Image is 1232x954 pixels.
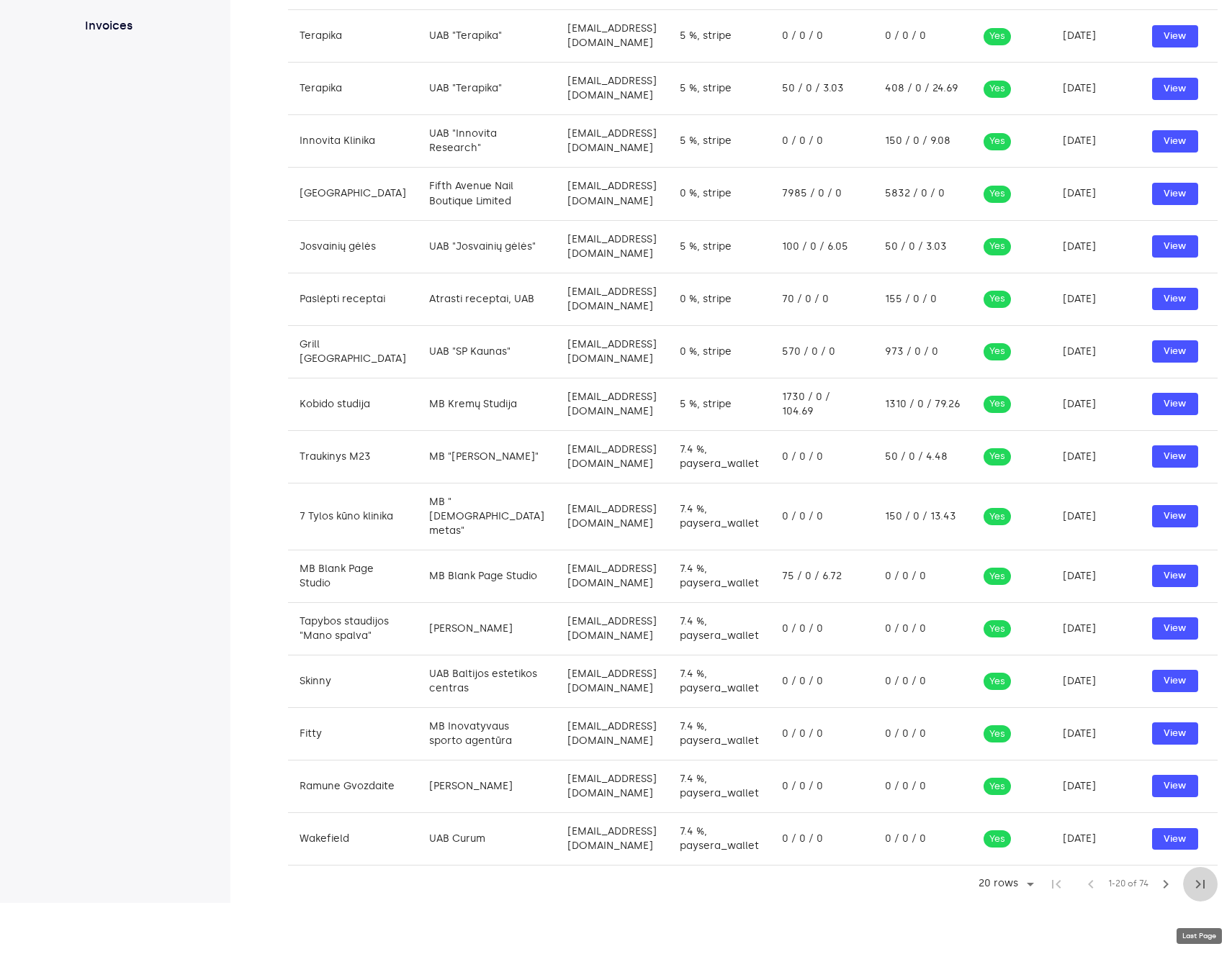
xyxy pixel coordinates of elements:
td: [EMAIL_ADDRESS][DOMAIN_NAME] [556,760,668,812]
button: View [1152,828,1198,850]
td: [DATE] [1051,325,1140,378]
td: 7.4 %, paysera_wallet [668,760,770,812]
td: [DATE] [1051,430,1140,483]
td: [PERSON_NAME] [418,760,556,812]
button: View [1152,445,1198,468]
td: MB Kremų Studija [418,378,556,430]
span: Yes [984,292,1011,306]
td: 408 / 0 / 24.69 [873,63,972,115]
td: [DATE] [1051,483,1140,550]
span: Yes [984,510,1011,524]
td: 0 / 0 / 0 [873,602,972,655]
td: 0 %, stripe [668,325,770,378]
span: First Page [1039,867,1074,901]
td: UAB Baltijos estetikos centras [418,655,556,707]
td: [EMAIL_ADDRESS][DOMAIN_NAME] [556,483,668,550]
td: 0 / 0 / 0 [770,812,873,865]
td: MB Inovatyvaus sporto agentūra [418,707,556,760]
td: Innovita Klinika [288,115,418,168]
td: [EMAIL_ADDRESS][DOMAIN_NAME] [556,812,668,865]
td: 7.4 %, paysera_wallet [668,550,770,602]
td: 50 / 0 / 3.03 [873,220,972,273]
span: View [1159,831,1191,848]
td: 5 %, stripe [668,63,770,115]
button: View [1152,722,1198,745]
td: 7.4 %, paysera_wallet [668,602,770,655]
button: View [1152,130,1198,153]
td: UAB "Terapika" [418,10,556,63]
button: View [1152,505,1198,527]
button: View [1152,78,1198,100]
td: [EMAIL_ADDRESS][DOMAIN_NAME] [556,168,668,220]
span: Yes [984,570,1011,583]
td: Fifth Avenue Nail Boutique Limited [418,168,556,220]
td: 0 / 0 / 0 [873,550,972,602]
td: 5 %, stripe [668,220,770,273]
td: 7 Tylos kūno klinika [288,483,418,550]
td: [DATE] [1051,115,1140,168]
td: 150 / 0 / 9.08 [873,115,972,168]
td: 7985 / 0 / 0 [770,168,873,220]
td: UAB "Terapika" [418,63,556,115]
td: Fitty [288,707,418,760]
td: [EMAIL_ADDRESS][DOMAIN_NAME] [556,63,668,115]
a: View [1152,186,1198,198]
td: 7.4 %, paysera_wallet [668,812,770,865]
span: View [1159,238,1191,255]
a: View [1152,621,1198,633]
td: UAB Curum [418,812,556,865]
span: Yes [984,622,1011,636]
td: 7.4 %, paysera_wallet [668,483,770,550]
td: 150 / 0 / 13.43 [873,483,972,550]
td: [DATE] [1051,760,1140,812]
td: 7.4 %, paysera_wallet [668,707,770,760]
button: View [1152,670,1198,692]
td: [EMAIL_ADDRESS][DOMAIN_NAME] [556,430,668,483]
td: [DATE] [1051,10,1140,63]
td: 0 / 0 / 0 [873,760,972,812]
td: 50 / 0 / 3.03 [770,63,873,115]
td: Josvainių gėlės [288,220,418,273]
td: [EMAIL_ADDRESS][DOMAIN_NAME] [556,115,668,168]
td: Terapika [288,63,418,115]
a: View [1152,448,1198,460]
td: [DATE] [1051,812,1140,865]
td: [EMAIL_ADDRESS][DOMAIN_NAME] [556,220,668,273]
span: Yes [984,832,1011,846]
span: Yes [984,187,1011,201]
td: 7.4 %, paysera_wallet [668,655,770,707]
a: View [1152,726,1198,738]
td: 75 / 0 / 6.72 [770,550,873,602]
td: [GEOGRAPHIC_DATA] [288,168,418,220]
td: [EMAIL_ADDRESS][DOMAIN_NAME] [556,325,668,378]
td: [DATE] [1051,378,1140,430]
td: 0 %, stripe [668,168,770,220]
a: View [1152,778,1198,791]
td: 0 / 0 / 0 [770,483,873,550]
a: View [1152,568,1198,581]
td: [EMAIL_ADDRESS][DOMAIN_NAME] [556,273,668,325]
td: MB "[PERSON_NAME]" [418,430,556,483]
td: MB Blank Page Studio [288,550,418,602]
td: 0 / 0 / 0 [770,760,873,812]
span: View [1159,620,1191,637]
td: [EMAIL_ADDRESS][DOMAIN_NAME] [556,378,668,430]
span: last_page [1192,876,1209,893]
td: 0 / 0 / 0 [770,115,873,168]
td: Grill [GEOGRAPHIC_DATA] [288,325,418,378]
a: View [1152,508,1198,520]
button: View [1152,288,1198,310]
td: Atrasti receptai, UAB [418,273,556,325]
td: 5 %, stripe [668,378,770,430]
td: 973 / 0 / 0 [873,325,972,378]
td: 0 / 0 / 0 [770,602,873,655]
span: View [1159,448,1191,465]
td: 0 / 0 / 0 [873,655,972,707]
td: 0 / 0 / 0 [873,812,972,865]
button: View [1152,235,1198,258]
td: UAB "Josvainių gėlės" [418,220,556,273]
span: Previous Page [1074,867,1108,901]
a: View [1152,81,1198,93]
td: 7.4 %, paysera_wallet [668,430,770,483]
td: [EMAIL_ADDRESS][DOMAIN_NAME] [556,707,668,760]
